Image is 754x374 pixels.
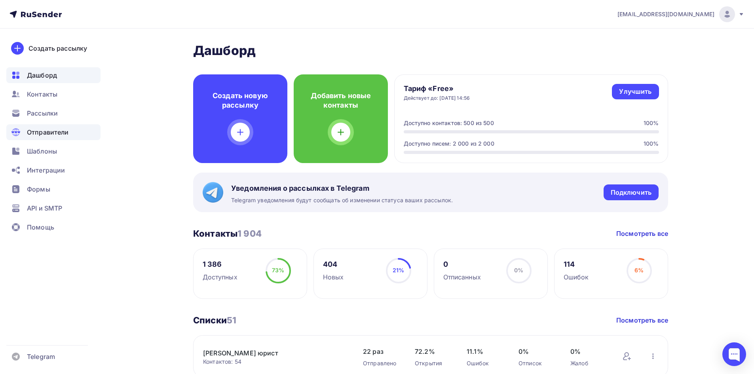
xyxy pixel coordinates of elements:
[619,87,651,96] div: Улучшить
[272,267,284,273] span: 73%
[570,359,606,367] div: Жалоб
[564,272,589,282] div: Ошибок
[27,184,50,194] span: Формы
[203,272,237,282] div: Доступных
[363,359,399,367] div: Отправлено
[415,347,451,356] span: 72.2%
[27,108,58,118] span: Рассылки
[27,146,57,156] span: Шаблоны
[617,6,745,22] a: [EMAIL_ADDRESS][DOMAIN_NAME]
[404,95,470,101] div: Действует до: [DATE] 14:56
[518,347,555,356] span: 0%
[467,359,503,367] div: Ошибок
[443,272,481,282] div: Отписанных
[193,43,668,59] h2: Дашборд
[6,181,101,197] a: Формы
[644,140,659,148] div: 100%
[617,10,714,18] span: [EMAIL_ADDRESS][DOMAIN_NAME]
[616,315,668,325] a: Посмотреть все
[363,347,399,356] span: 22 раз
[193,228,262,239] h3: Контакты
[518,359,555,367] div: Отписок
[27,89,57,99] span: Контакты
[203,260,237,269] div: 1 386
[443,260,481,269] div: 0
[27,352,55,361] span: Telegram
[306,91,375,110] h4: Добавить новые контакты
[467,347,503,356] span: 11.1%
[231,184,453,193] span: Уведомления о рассылках в Telegram
[6,143,101,159] a: Шаблоны
[28,44,87,53] div: Создать рассылку
[570,347,606,356] span: 0%
[6,124,101,140] a: Отправители
[206,91,275,110] h4: Создать новую рассылку
[404,140,494,148] div: Доступно писем: 2 000 из 2 000
[27,70,57,80] span: Дашборд
[415,359,451,367] div: Открытия
[237,228,262,239] span: 1 904
[564,260,589,269] div: 114
[514,267,523,273] span: 0%
[404,84,470,93] h4: Тариф «Free»
[231,196,453,204] span: Telegram уведомления будут сообщать об изменении статуса ваших рассылок.
[6,105,101,121] a: Рассылки
[203,348,338,358] a: [PERSON_NAME] юрист
[203,358,347,366] div: Контактов: 54
[27,165,65,175] span: Интеграции
[27,127,69,137] span: Отправители
[323,272,344,282] div: Новых
[611,188,651,197] div: Подключить
[27,222,54,232] span: Помощь
[6,67,101,83] a: Дашборд
[227,315,236,325] span: 51
[323,260,344,269] div: 404
[644,119,659,127] div: 100%
[616,229,668,238] a: Посмотреть все
[6,86,101,102] a: Контакты
[27,203,62,213] span: API и SMTP
[193,315,236,326] h3: Списки
[634,267,644,273] span: 6%
[393,267,404,273] span: 21%
[404,119,494,127] div: Доступно контактов: 500 из 500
